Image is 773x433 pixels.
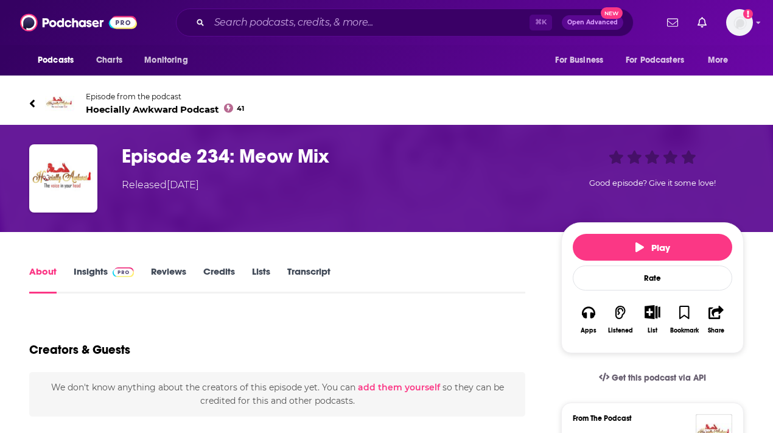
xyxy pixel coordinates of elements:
a: Credits [203,266,235,294]
button: open menu [136,49,203,72]
button: Apps [573,297,604,342]
button: open menu [699,49,744,72]
div: Apps [581,327,596,334]
a: Transcript [287,266,331,294]
input: Search podcasts, credits, & more... [209,13,530,32]
div: Listened [608,327,633,334]
div: Share [708,327,724,334]
h2: Creators & Guests [29,342,130,357]
button: add them yourself [358,382,440,392]
h1: Episode 234: Meow Mix [122,144,542,168]
span: Monitoring [144,52,187,69]
span: New [601,7,623,19]
span: Play [635,242,670,253]
button: Show profile menu [726,9,753,36]
span: Open Advanced [567,19,618,26]
img: Hoecially Awkward Podcast [45,89,74,118]
a: Hoecially Awkward PodcastEpisode from the podcastHoecially Awkward Podcast41 [29,89,744,118]
button: open menu [29,49,89,72]
a: Charts [88,49,130,72]
span: ⌘ K [530,15,552,30]
button: Listened [604,297,636,342]
a: About [29,266,57,294]
span: Good episode? Give it some love! [589,178,716,188]
div: List [648,326,657,334]
span: More [708,52,729,69]
div: Released [DATE] [122,178,199,192]
button: Open AdvancedNew [562,15,623,30]
a: InsightsPodchaser Pro [74,266,134,294]
a: Lists [252,266,270,294]
button: open menu [547,49,618,72]
span: For Business [555,52,603,69]
span: We don't know anything about the creators of this episode yet . You can so they can be credited f... [51,382,504,406]
span: Podcasts [38,52,74,69]
img: Podchaser Pro [113,267,134,277]
span: Get this podcast via API [612,373,706,383]
a: Get this podcast via API [589,363,716,393]
span: Episode from the podcast [86,92,244,101]
button: Play [573,234,732,261]
div: Rate [573,266,732,290]
button: Share [701,297,732,342]
a: Show notifications dropdown [662,12,683,33]
button: Show More Button [640,305,665,319]
span: For Podcasters [626,52,684,69]
svg: Add a profile image [743,9,753,19]
span: Hoecially Awkward Podcast [86,104,244,115]
div: Search podcasts, credits, & more... [176,9,634,37]
img: Episode 234: Meow Mix [29,144,97,213]
span: Charts [96,52,122,69]
img: User Profile [726,9,753,36]
a: Reviews [151,266,186,294]
span: 41 [237,106,244,111]
div: Bookmark [670,327,699,334]
span: Logged in as BerkMarc [726,9,753,36]
img: Podchaser - Follow, Share and Rate Podcasts [20,11,137,34]
h3: From The Podcast [573,414,722,423]
button: open menu [618,49,702,72]
button: Bookmark [668,297,700,342]
div: Show More ButtonList [637,297,668,342]
a: Show notifications dropdown [693,12,712,33]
